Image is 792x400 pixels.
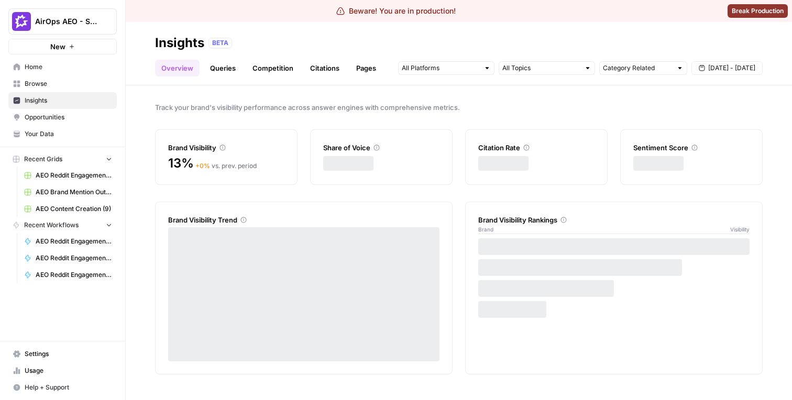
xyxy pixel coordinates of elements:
a: Pages [350,60,382,76]
span: Browse [25,79,112,88]
span: AEO Reddit Engagement (4) [36,171,112,180]
span: Recent Grids [24,154,62,164]
div: Brand Visibility Trend [168,215,439,225]
div: BETA [208,38,232,48]
span: Track your brand's visibility performance across answer engines with comprehensive metrics. [155,102,763,113]
span: AEO Reddit Engagement - Fork [36,253,112,263]
a: Your Data [8,126,117,142]
span: 13% [168,155,193,172]
span: Help + Support [25,383,112,392]
a: Competition [246,60,300,76]
span: AEO Content Creation (9) [36,204,112,214]
img: AirOps AEO - Single Brand (Gong) Logo [12,12,31,31]
a: AEO Reddit Engagement (4) [19,167,117,184]
a: Opportunities [8,109,117,126]
div: Brand Visibility [168,142,284,153]
a: AEO Reddit Engagement - Fork [19,266,117,283]
a: Citations [304,60,346,76]
a: Overview [155,60,200,76]
span: Usage [25,366,112,375]
span: Visibility [730,225,750,234]
div: Beware! You are in production! [336,6,456,16]
button: Recent Workflows [8,217,117,233]
span: Settings [25,349,112,359]
a: Usage [8,362,117,379]
span: AEO Reddit Engagement - Fork [36,270,112,280]
input: All Platforms [402,63,479,73]
div: Share of Voice [323,142,439,153]
span: AEO Brand Mention Outreach (1) [36,187,112,197]
span: + 0 % [195,162,210,170]
button: New [8,39,117,54]
div: Sentiment Score [633,142,750,153]
a: AEO Reddit Engagement - Fork [19,250,117,266]
div: Brand Visibility Rankings [478,215,750,225]
button: Recent Grids [8,151,117,167]
span: Opportunities [25,113,112,122]
span: Brand [478,225,493,234]
button: [DATE] - [DATE] [691,61,763,75]
input: All Topics [502,63,580,73]
span: AEO Reddit Engagement - Fork [36,237,112,246]
span: Home [25,62,112,72]
a: Queries [204,60,242,76]
span: Break Production [732,6,784,16]
span: Recent Workflows [24,220,79,230]
a: Insights [8,92,117,109]
div: Insights [155,35,204,51]
span: Insights [25,96,112,105]
span: Your Data [25,129,112,139]
span: [DATE] - [DATE] [708,63,755,73]
a: Settings [8,346,117,362]
div: Citation Rate [478,142,595,153]
button: Workspace: AirOps AEO - Single Brand (Gong) [8,8,117,35]
a: AEO Content Creation (9) [19,201,117,217]
a: AEO Reddit Engagement - Fork [19,233,117,250]
input: Category Related [603,63,672,73]
a: AEO Brand Mention Outreach (1) [19,184,117,201]
span: AirOps AEO - Single Brand (Gong) [35,16,98,27]
a: Home [8,59,117,75]
span: New [50,41,65,52]
a: Browse [8,75,117,92]
button: Break Production [728,4,788,18]
button: Help + Support [8,379,117,396]
div: vs. prev. period [195,161,257,171]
